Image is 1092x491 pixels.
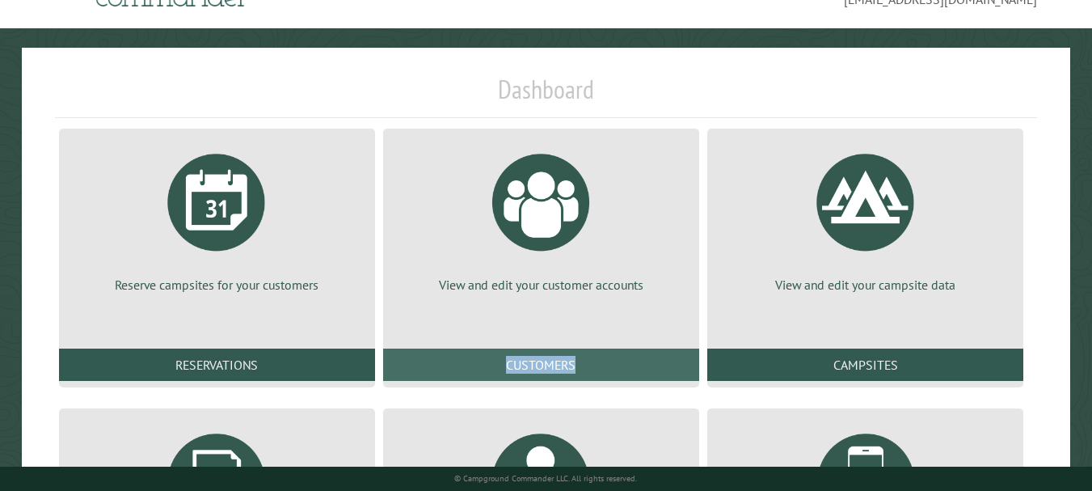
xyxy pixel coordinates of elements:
a: Customers [383,349,699,381]
h1: Dashboard [55,74,1038,118]
a: Reserve campsites for your customers [78,142,356,294]
small: © Campground Commander LLC. All rights reserved. [454,473,637,484]
a: View and edit your campsite data [727,142,1004,294]
a: View and edit your customer accounts [403,142,680,294]
a: Campsites [707,349,1023,381]
a: Reservations [59,349,375,381]
p: Reserve campsites for your customers [78,276,356,294]
p: View and edit your campsite data [727,276,1004,294]
p: View and edit your customer accounts [403,276,680,294]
